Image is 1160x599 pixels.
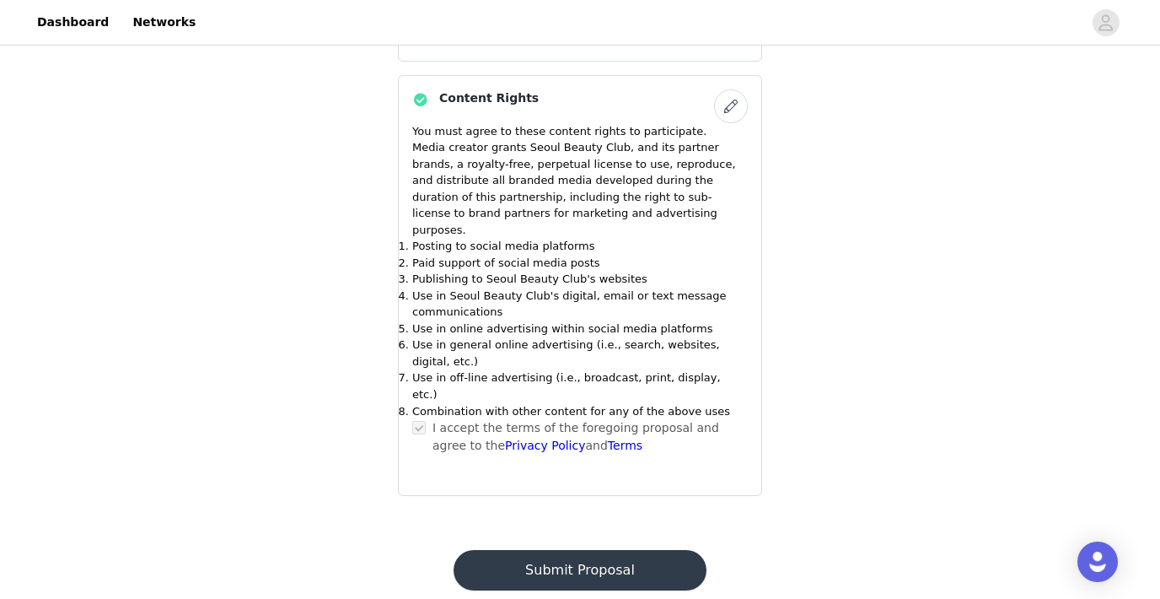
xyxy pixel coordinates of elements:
div: Content Rights [398,75,762,496]
p: Media creator grants Seoul Beauty Club, and its partner brands, a royalty-free, perpetual license... [412,139,748,238]
li: Publishing to Seoul Beauty Club's websites [412,271,748,288]
button: Submit Proposal [454,550,706,591]
li: Use in online advertising within social media platforms [412,321,748,337]
p: You must agree to these content rights to participate. [412,123,748,140]
h4: Content Rights [439,89,539,107]
li: Combination with other content for any of the above uses [412,403,748,420]
li: Posting to social media platforms [412,238,748,255]
li: Use in off-line advertising (i.e., broadcast, print, display, etc.) [412,370,748,402]
p: I accept the terms of the foregoing proposal and agree to the and [432,419,748,455]
div: avatar [1098,9,1114,36]
a: Terms [608,439,642,452]
li: Use in Seoul Beauty Club's digital, email or text message communications [412,288,748,321]
a: Privacy Policy [505,439,585,452]
a: Dashboard [27,3,119,41]
li: Use in general online advertising (i.e., search, websites, digital, etc.) [412,337,748,370]
div: Open Intercom Messenger [1077,542,1118,582]
a: Networks [122,3,206,41]
li: Paid support of social media posts [412,255,748,272]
